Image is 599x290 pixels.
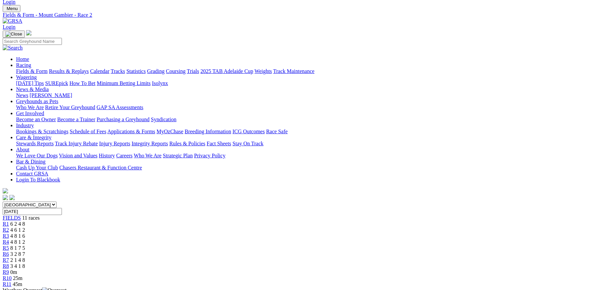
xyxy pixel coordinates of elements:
a: R2 [3,227,9,233]
a: Careers [116,153,133,158]
div: Racing [16,68,596,74]
img: Search [3,45,23,51]
a: About [16,147,29,152]
a: Applications & Forms [107,129,155,134]
a: Syndication [151,117,176,122]
input: Search [3,38,62,45]
a: Grading [147,68,165,74]
div: Industry [16,129,596,135]
span: 25m [13,275,22,281]
div: News & Media [16,92,596,98]
a: Login To Blackbook [16,177,60,183]
a: Track Injury Rebate [55,141,98,146]
a: We Love Our Dogs [16,153,58,158]
span: 4 8 1 2 [10,239,25,245]
a: Greyhounds as Pets [16,98,58,104]
a: Who We Are [16,104,44,110]
a: R4 [3,239,9,245]
img: logo-grsa-white.png [26,30,31,35]
a: MyOzChase [157,129,183,134]
div: Get Involved [16,117,596,123]
span: 11 races [22,215,39,221]
a: Track Maintenance [273,68,315,74]
a: GAP SA Assessments [97,104,144,110]
a: Strategic Plan [163,153,193,158]
a: Trials [187,68,199,74]
a: R3 [3,233,9,239]
a: Weights [255,68,272,74]
a: Stewards Reports [16,141,54,146]
button: Toggle navigation [3,5,20,12]
a: R5 [3,245,9,251]
span: R6 [3,251,9,257]
a: History [99,153,115,158]
a: ICG Outcomes [233,129,265,134]
div: Bar & Dining [16,165,596,171]
a: Wagering [16,74,37,80]
a: How To Bet [70,80,96,86]
a: R11 [3,281,11,287]
a: Privacy Policy [194,153,226,158]
a: Login [3,24,15,30]
a: Fields & Form [16,68,48,74]
img: facebook.svg [3,195,8,200]
div: Greyhounds as Pets [16,104,596,111]
a: Stay On Track [233,141,263,146]
input: Select date [3,208,62,215]
a: Bar & Dining [16,159,46,164]
img: logo-grsa-white.png [3,188,8,194]
a: Minimum Betting Limits [97,80,151,86]
a: News [16,92,28,98]
a: Results & Replays [49,68,89,74]
a: Integrity Reports [132,141,168,146]
a: Breeding Information [185,129,231,134]
span: 0m [10,269,17,275]
span: 3 2 8 7 [10,251,25,257]
span: 4 8 1 6 [10,233,25,239]
a: Contact GRSA [16,171,48,176]
a: R10 [3,275,12,281]
a: Fields & Form - Mount Gambier - Race 2 [3,12,596,18]
a: Racing [16,62,31,68]
a: Cash Up Your Club [16,165,58,170]
a: Injury Reports [99,141,130,146]
span: R7 [3,257,9,263]
a: FIELDS [3,215,21,221]
span: Menu [7,6,18,11]
a: R9 [3,269,9,275]
a: Tracks [111,68,125,74]
a: Care & Integrity [16,135,52,140]
a: 2025 TAB Adelaide Cup [200,68,253,74]
img: twitter.svg [9,195,15,200]
a: [DATE] Tips [16,80,44,86]
a: Race Safe [266,129,287,134]
div: Wagering [16,80,596,86]
a: Statistics [126,68,146,74]
button: Toggle navigation [3,30,25,38]
img: GRSA [3,18,22,24]
a: SUREpick [45,80,68,86]
a: Purchasing a Greyhound [97,117,150,122]
span: 4 6 1 2 [10,227,25,233]
a: Isolynx [152,80,168,86]
a: Bookings & Scratchings [16,129,68,134]
span: 45m [13,281,22,287]
a: Chasers Restaurant & Function Centre [59,165,142,170]
span: 6 2 4 8 [10,221,25,227]
a: [PERSON_NAME] [29,92,72,98]
a: Who We Are [134,153,162,158]
a: Rules & Policies [169,141,205,146]
a: Schedule of Fees [70,129,106,134]
a: Retire Your Greyhound [45,104,95,110]
a: R8 [3,263,9,269]
a: Vision and Values [59,153,97,158]
a: R1 [3,221,9,227]
a: News & Media [16,86,49,92]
